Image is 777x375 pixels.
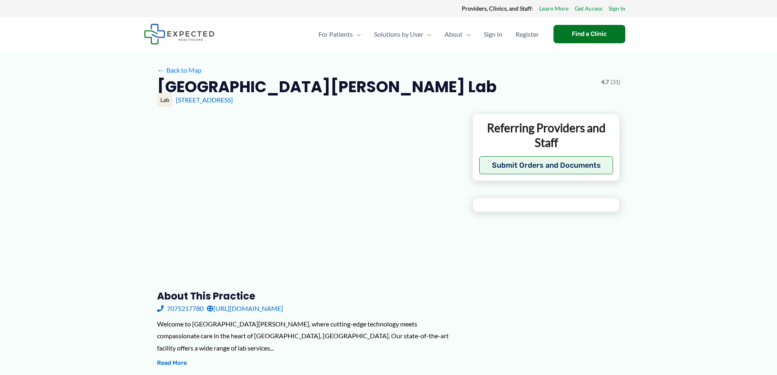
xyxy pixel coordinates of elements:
strong: Providers, Clinics, and Staff: [462,5,533,12]
a: Register [509,20,545,49]
span: (31) [611,77,620,87]
h3: About this practice [157,290,459,302]
span: Menu Toggle [463,20,471,49]
span: Sign In [484,20,503,49]
span: About [445,20,463,49]
a: [STREET_ADDRESS] [176,96,233,104]
a: Learn More [539,3,569,14]
a: For PatientsMenu Toggle [312,20,367,49]
nav: Primary Site Navigation [312,20,545,49]
button: Submit Orders and Documents [479,156,613,174]
span: Register [516,20,539,49]
img: Expected Healthcare Logo - side, dark font, small [144,24,215,44]
span: Solutions by User [374,20,423,49]
a: [URL][DOMAIN_NAME] [207,302,283,315]
span: 4.7 [601,77,609,87]
h2: [GEOGRAPHIC_DATA][PERSON_NAME] Lab [157,77,497,97]
a: Find a Clinic [553,25,625,43]
a: 7075217780 [157,302,204,315]
div: Lab [157,93,173,107]
a: Solutions by UserMenu Toggle [367,20,438,49]
a: ←Back to Map [157,64,201,76]
a: AboutMenu Toggle [438,20,477,49]
p: Referring Providers and Staff [479,120,613,150]
button: Read More [157,358,187,368]
span: Menu Toggle [353,20,361,49]
div: Welcome to [GEOGRAPHIC_DATA][PERSON_NAME], where cutting-edge technology meets compassionate care... [157,318,459,354]
a: Sign In [477,20,509,49]
span: For Patients [319,20,353,49]
span: Menu Toggle [423,20,432,49]
a: Get Access [575,3,602,14]
span: ← [157,66,165,74]
a: Sign In [609,3,625,14]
